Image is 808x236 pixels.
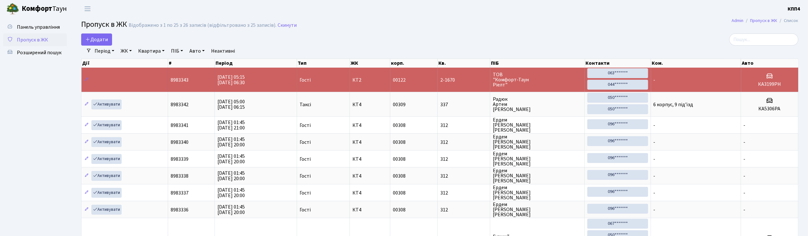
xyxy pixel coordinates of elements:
[493,151,582,166] span: Ердем [PERSON_NAME] [PERSON_NAME]
[654,189,656,196] span: -
[217,170,245,182] span: [DATE] 01:45 [DATE] 20:00
[82,59,168,68] th: Дії
[81,19,127,30] span: Пропуск в ЖК
[440,157,487,162] span: 312
[393,139,406,146] span: 00308
[300,123,311,128] span: Гості
[393,206,406,213] span: 00308
[91,100,122,109] a: Активувати
[3,33,67,46] a: Пропуск в ЖК
[585,59,651,68] th: Контакти
[744,206,746,213] span: -
[493,117,582,133] span: Ердем [PERSON_NAME] [PERSON_NAME]
[440,77,487,83] span: 2-1670
[91,120,122,130] a: Активувати
[490,59,585,68] th: ПІБ
[352,77,387,83] span: КТ2
[732,17,744,24] a: Admin
[493,185,582,200] span: Ердем [PERSON_NAME] [PERSON_NAME]
[187,46,207,56] a: Авто
[136,46,167,56] a: Квартира
[777,17,798,24] li: Список
[171,173,188,180] span: 8983338
[91,171,122,181] a: Активувати
[22,4,67,14] span: Таун
[654,139,656,146] span: -
[91,137,122,147] a: Активувати
[171,206,188,213] span: 8983336
[654,173,656,180] span: -
[438,59,490,68] th: Кв.
[352,190,387,195] span: КТ4
[217,153,245,165] span: [DATE] 01:45 [DATE] 20:00
[440,140,487,145] span: 312
[91,154,122,164] a: Активувати
[80,4,96,14] button: Переключити навігацію
[217,187,245,199] span: [DATE] 01:45 [DATE] 20:00
[6,3,19,15] img: logo.png
[654,101,693,108] span: 6 корпус, 9 під'їзд
[217,136,245,148] span: [DATE] 01:45 [DATE] 20:00
[654,206,656,213] span: -
[171,101,188,108] span: 8983342
[171,189,188,196] span: 8983337
[91,188,122,198] a: Активувати
[654,156,656,163] span: -
[300,190,311,195] span: Гості
[393,101,406,108] span: 00309
[393,189,406,196] span: 00308
[350,59,390,68] th: ЖК
[750,17,777,24] a: Пропуск в ЖК
[85,36,108,43] span: Додати
[722,14,808,27] nav: breadcrumb
[744,106,796,112] h5: КА5306РА
[17,24,60,31] span: Панель управління
[17,36,48,43] span: Пропуск в ЖК
[171,139,188,146] span: 8983340
[744,81,796,87] h5: КА3199РН
[440,207,487,212] span: 312
[744,156,746,163] span: -
[217,119,245,131] span: [DATE] 01:45 [DATE] 21:00
[300,140,311,145] span: Гості
[278,22,297,28] a: Скинути
[168,59,215,68] th: #
[352,173,387,179] span: КТ4
[393,173,406,180] span: 00308
[352,102,387,107] span: КТ4
[3,21,67,33] a: Панель управління
[788,5,800,13] a: КПП4
[300,207,311,212] span: Гості
[3,46,67,59] a: Розширений пошук
[168,46,186,56] a: ПІБ
[91,205,122,215] a: Активувати
[171,77,188,84] span: 8983343
[297,59,350,68] th: Тип
[129,22,276,28] div: Відображено з 1 по 25 з 26 записів (відфільтровано з 25 записів).
[352,207,387,212] span: КТ4
[744,122,746,129] span: -
[741,59,798,68] th: Авто
[217,98,245,111] span: [DATE] 05:00 [DATE] 06:15
[393,156,406,163] span: 00308
[440,173,487,179] span: 312
[92,46,117,56] a: Період
[744,139,746,146] span: -
[118,46,134,56] a: ЖК
[390,59,438,68] th: корп.
[493,97,582,112] span: Радюк Артем [PERSON_NAME]
[493,134,582,150] span: Ердем [PERSON_NAME] [PERSON_NAME]
[300,77,311,83] span: Гості
[171,122,188,129] span: 8983341
[81,33,112,46] a: Додати
[352,123,387,128] span: КТ4
[22,4,52,14] b: Комфорт
[171,156,188,163] span: 8983339
[352,157,387,162] span: КТ4
[215,59,297,68] th: Період
[493,72,582,87] span: ТОВ "Комфорт-Таун Ріелт"
[352,140,387,145] span: КТ4
[493,168,582,183] span: Ердем [PERSON_NAME] [PERSON_NAME]
[440,102,487,107] span: 337
[393,77,406,84] span: 00122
